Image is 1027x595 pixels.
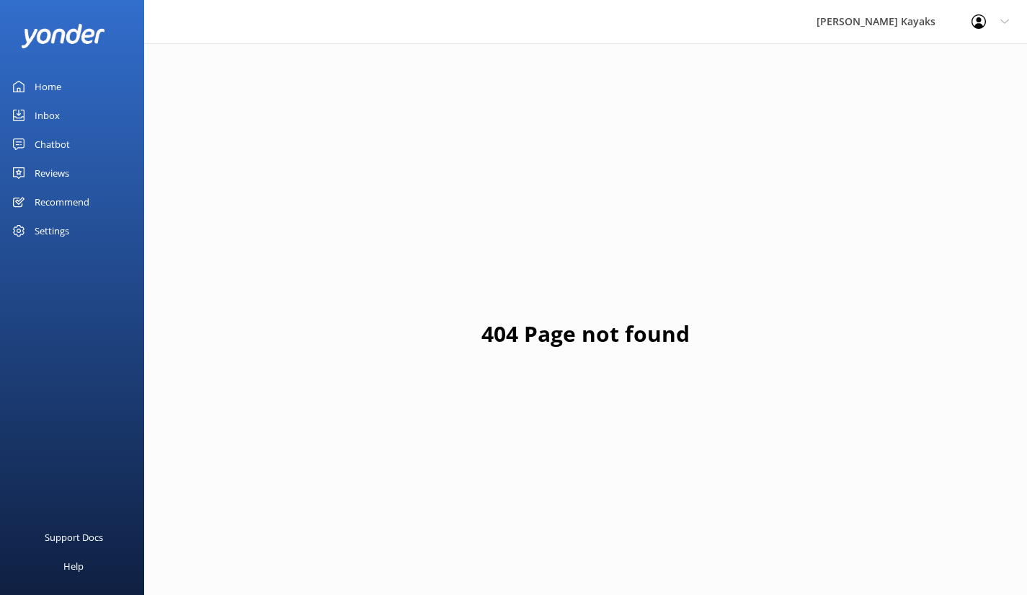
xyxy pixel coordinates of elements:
[45,523,103,552] div: Support Docs
[35,159,69,188] div: Reviews
[35,188,89,216] div: Recommend
[35,72,61,101] div: Home
[35,101,60,130] div: Inbox
[35,216,69,245] div: Settings
[35,130,70,159] div: Chatbot
[481,317,690,351] h1: 404 Page not found
[63,552,84,581] div: Help
[22,24,105,48] img: yonder-white-logo.png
